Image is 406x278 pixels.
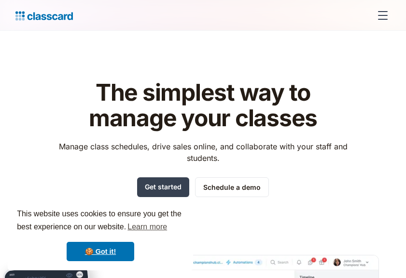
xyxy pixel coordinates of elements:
[126,220,168,234] a: learn more about cookies
[15,9,73,22] a: Logo
[137,177,189,197] a: Get started
[195,177,269,197] a: Schedule a demo
[17,208,184,234] span: This website uses cookies to ensure you get the best experience on our website.
[50,141,356,164] p: Manage class schedules, drive sales online, and collaborate with your staff and students.
[371,4,391,27] div: menu
[50,80,356,131] h1: The simplest way to manage your classes
[8,199,193,270] div: cookieconsent
[67,242,134,261] a: dismiss cookie message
